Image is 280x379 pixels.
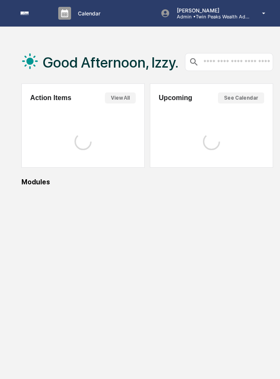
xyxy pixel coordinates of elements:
button: View All [105,92,136,104]
p: Admin • Twin Peaks Wealth Advisors [170,14,250,20]
p: [PERSON_NAME] [170,7,250,14]
p: Calendar [71,10,105,17]
div: Modules [21,178,274,186]
h2: Upcoming [159,94,192,102]
h1: Good Afternoon, Izzy. [43,54,179,71]
img: logo [21,12,41,15]
h2: Action Items [30,94,71,102]
button: See Calendar [218,92,264,104]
